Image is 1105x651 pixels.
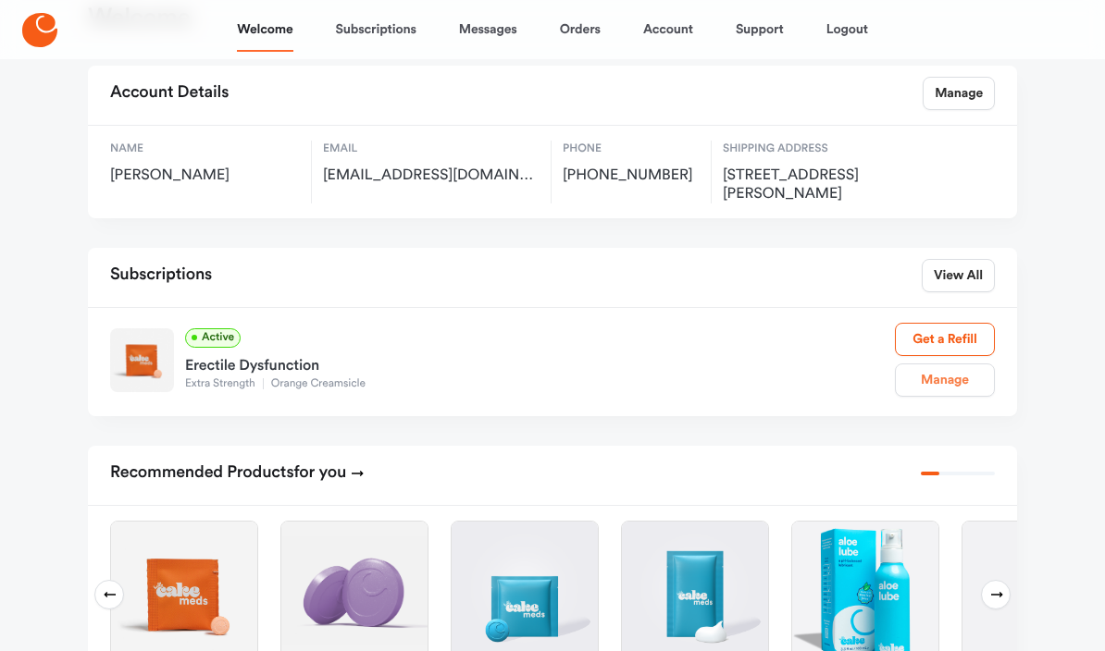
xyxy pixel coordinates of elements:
span: 26156 Iverson Dr, South Riding, US, 20152 [723,167,922,204]
a: View All [922,260,995,293]
span: for you [294,465,347,482]
a: Erectile DysfunctionExtra StrengthOrange Creamsicle [185,349,895,393]
a: Account [643,7,693,52]
img: Extra Strength [110,329,174,393]
a: Subscriptions [336,7,416,52]
a: Welcome [237,7,292,52]
a: Manage [923,78,995,111]
a: Manage [895,364,995,398]
span: Active [185,329,241,349]
span: Name [110,141,300,158]
span: Orange Creamsicle [263,379,373,390]
span: Pihitravel@aol.com [323,167,540,186]
h2: Subscriptions [110,260,212,293]
span: Phone [563,141,700,158]
a: Orders [560,7,601,52]
span: Shipping Address [723,141,922,158]
span: Email [323,141,540,158]
h2: Account Details [110,78,229,111]
a: Logout [826,7,868,52]
div: Erectile Dysfunction [185,349,895,378]
a: Messages [459,7,517,52]
span: [PHONE_NUMBER] [563,167,700,186]
span: Extra Strength [185,379,263,390]
a: Support [736,7,784,52]
h2: Recommended Products [110,458,365,491]
span: [PERSON_NAME] [110,167,300,186]
a: Get a Refill [895,324,995,357]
